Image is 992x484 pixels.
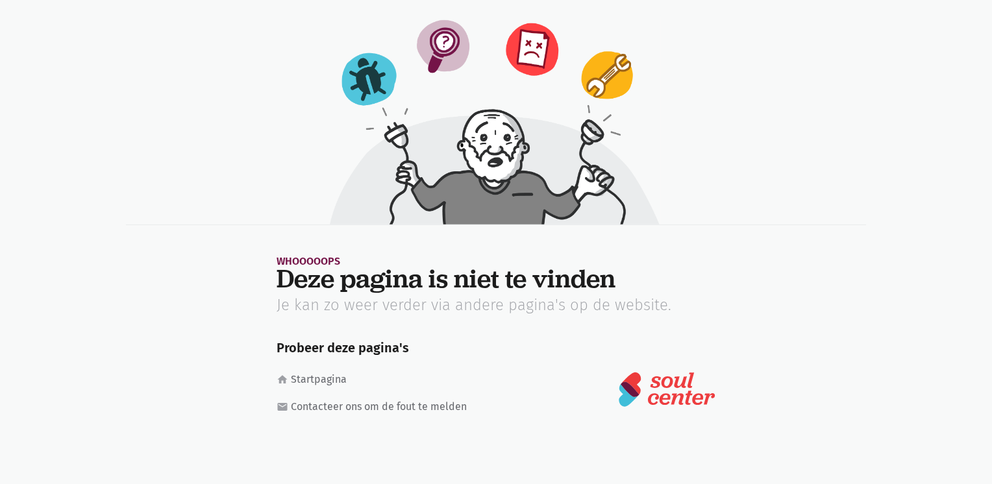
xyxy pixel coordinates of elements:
p: Je kan zo weer verder via andere pagina's op de website. [277,296,716,315]
a: homeStartpagina [277,371,480,388]
div: Whooooops [277,256,716,266]
i: mail [277,401,288,413]
a: mailContacteer ons om de fout te melden [277,398,480,415]
h5: Probeer deze pagina's [277,330,716,356]
img: logo-soulcenter-full.svg [618,371,715,407]
i: home [277,374,288,385]
h1: Deze pagina is niet te vinden [277,266,716,291]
